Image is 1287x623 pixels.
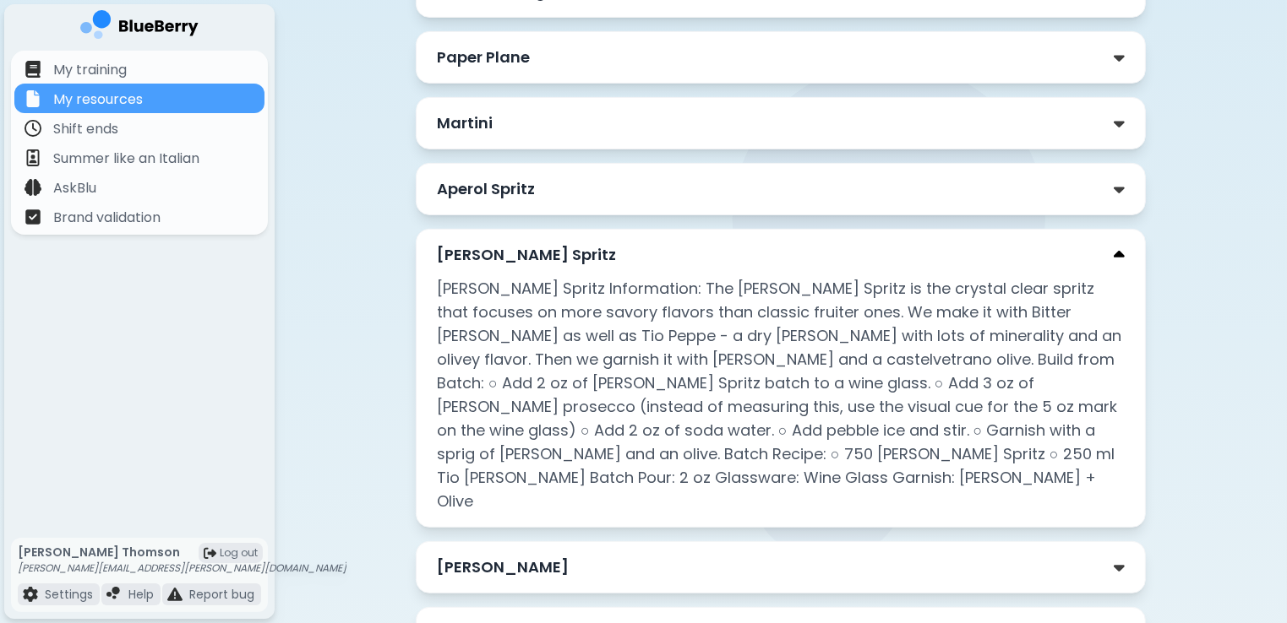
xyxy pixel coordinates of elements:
img: down chevron [1114,181,1125,198]
p: My resources [53,89,143,110]
span: Log out [220,546,258,560]
img: file icon [25,90,41,107]
p: Martini [437,111,493,135]
p: My training [53,60,127,80]
p: Aperol Spritz [437,177,535,201]
img: down chevron [1114,115,1125,133]
img: file icon [25,179,41,196]
p: Brand validation [53,208,161,228]
p: Paper Plane [437,46,530,69]
p: [PERSON_NAME] Thomson [18,544,346,560]
p: [PERSON_NAME] Spritz Information: The [PERSON_NAME] Spritz is the crystal clear spritz that focus... [437,277,1125,513]
p: Help [128,587,154,602]
img: file icon [25,61,41,78]
img: logout [204,547,216,560]
p: Report bug [189,587,254,602]
p: [PERSON_NAME] Spritz [437,243,616,267]
img: down chevron [1114,49,1125,67]
img: file icon [23,587,38,602]
p: Summer like an Italian [53,149,199,169]
img: down chevron [1114,559,1125,577]
img: down chevron [1114,246,1125,264]
img: file icon [25,149,41,166]
p: AskBlu [53,178,96,198]
p: [PERSON_NAME] [437,555,569,579]
img: company logo [80,10,199,45]
img: file icon [25,209,41,225]
p: Shift ends [53,119,118,139]
img: file icon [106,587,122,602]
p: [PERSON_NAME][EMAIL_ADDRESS][PERSON_NAME][DOMAIN_NAME] [18,561,346,575]
img: file icon [25,120,41,137]
p: Settings [45,587,93,602]
img: file icon [167,587,183,602]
